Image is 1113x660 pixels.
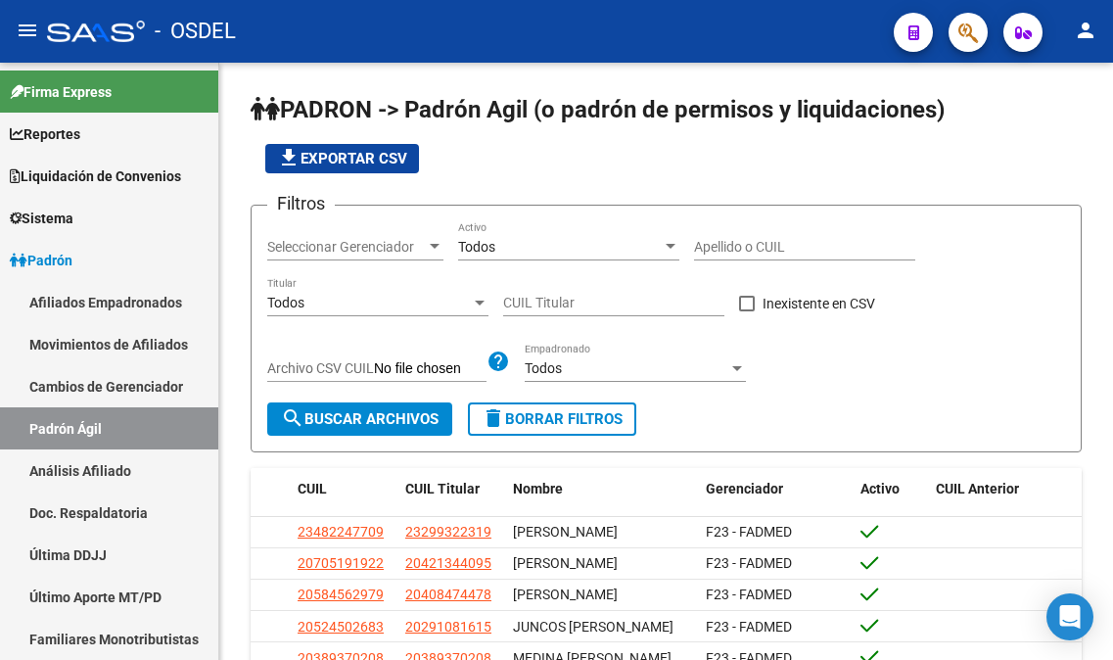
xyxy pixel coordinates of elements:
[298,524,384,540] span: 23482247709
[281,406,304,430] mat-icon: search
[405,524,491,540] span: 23299322319
[853,468,928,510] datatable-header-cell: Activo
[482,406,505,430] mat-icon: delete
[155,10,236,53] span: - OSDEL
[1046,593,1093,640] div: Open Intercom Messenger
[763,292,875,315] span: Inexistente en CSV
[405,481,480,496] span: CUIL Titular
[706,587,792,602] span: F23 - FADMED
[251,96,945,123] span: PADRON -> Padrón Agil (o padrón de permisos y liquidaciones)
[267,402,452,436] button: Buscar Archivos
[267,360,374,376] span: Archivo CSV CUIL
[10,165,181,187] span: Liquidación de Convenios
[298,555,384,571] span: 20705191922
[281,410,439,428] span: Buscar Archivos
[298,619,384,635] span: 20524502683
[928,468,1082,510] datatable-header-cell: CUIL Anterior
[265,144,419,173] button: Exportar CSV
[525,360,562,376] span: Todos
[706,524,792,540] span: F23 - FADMED
[16,19,39,42] mat-icon: menu
[482,410,623,428] span: Borrar Filtros
[458,239,495,255] span: Todos
[298,481,327,496] span: CUIL
[698,468,852,510] datatable-header-cell: Gerenciador
[10,208,73,229] span: Sistema
[290,468,397,510] datatable-header-cell: CUIL
[267,190,335,217] h3: Filtros
[513,587,618,602] span: [PERSON_NAME]
[277,146,301,169] mat-icon: file_download
[936,481,1019,496] span: CUIL Anterior
[706,555,792,571] span: F23 - FADMED
[405,587,491,602] span: 20408474478
[405,619,491,635] span: 20291081615
[10,123,80,145] span: Reportes
[298,587,384,602] span: 20584562979
[374,360,487,378] input: Archivo CSV CUIL
[706,481,783,496] span: Gerenciador
[267,239,426,256] span: Seleccionar Gerenciador
[277,150,407,167] span: Exportar CSV
[397,468,505,510] datatable-header-cell: CUIL Titular
[513,524,618,540] span: [PERSON_NAME]
[505,468,698,510] datatable-header-cell: Nombre
[1074,19,1097,42] mat-icon: person
[706,619,792,635] span: F23 - FADMED
[513,619,673,635] span: JUNCOS [PERSON_NAME]
[513,555,618,571] span: [PERSON_NAME]
[405,555,491,571] span: 20421344095
[487,350,510,373] mat-icon: help
[267,295,304,310] span: Todos
[860,481,900,496] span: Activo
[468,402,636,436] button: Borrar Filtros
[10,250,72,271] span: Padrón
[513,481,563,496] span: Nombre
[10,81,112,103] span: Firma Express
